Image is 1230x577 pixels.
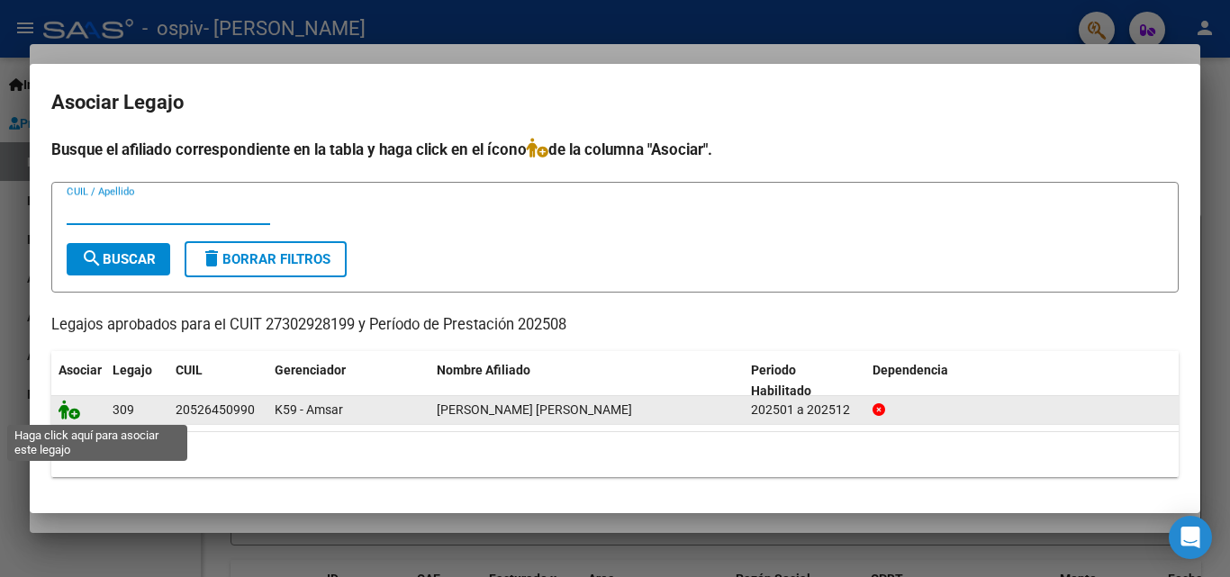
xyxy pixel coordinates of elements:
[744,351,865,410] datatable-header-cell: Periodo Habilitado
[437,363,530,377] span: Nombre Afiliado
[176,363,203,377] span: CUIL
[113,402,134,417] span: 309
[185,241,347,277] button: Borrar Filtros
[873,363,948,377] span: Dependencia
[51,138,1179,161] h4: Busque el afiliado correspondiente en la tabla y haga click en el ícono de la columna "Asociar".
[105,351,168,410] datatable-header-cell: Legajo
[51,432,1179,477] div: 1 registros
[1169,516,1212,559] div: Open Intercom Messenger
[201,248,222,269] mat-icon: delete
[201,251,330,267] span: Borrar Filtros
[865,351,1180,410] datatable-header-cell: Dependencia
[81,251,156,267] span: Buscar
[81,248,103,269] mat-icon: search
[751,400,858,420] div: 202501 a 202512
[113,363,152,377] span: Legajo
[430,351,744,410] datatable-header-cell: Nombre Afiliado
[275,363,346,377] span: Gerenciador
[176,400,255,420] div: 20526450990
[59,363,102,377] span: Asociar
[437,402,632,417] span: ROMANO OCAÑA THIAGO YOEL
[51,351,105,410] datatable-header-cell: Asociar
[275,402,343,417] span: K59 - Amsar
[751,363,811,398] span: Periodo Habilitado
[51,86,1179,120] h2: Asociar Legajo
[67,243,170,275] button: Buscar
[267,351,430,410] datatable-header-cell: Gerenciador
[168,351,267,410] datatable-header-cell: CUIL
[51,314,1179,337] p: Legajos aprobados para el CUIT 27302928199 y Período de Prestación 202508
